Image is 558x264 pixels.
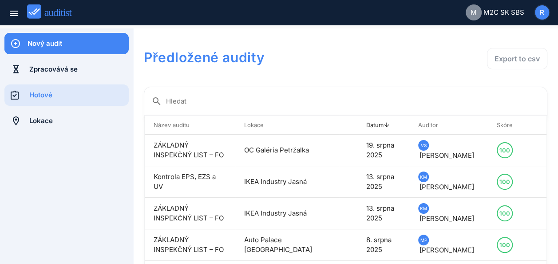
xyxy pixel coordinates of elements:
[495,53,540,64] div: Export to csv
[534,4,550,20] button: R
[483,8,524,18] span: M2C SK SBS
[420,204,427,213] span: KM
[540,8,544,18] span: R
[145,135,235,166] td: ZÁKLADNÝ INSPEKČNÝ LIST – FO
[420,172,427,182] span: KM
[529,116,546,135] th: : Not sorted.
[29,90,129,100] div: Hotové
[145,198,235,229] td: ZÁKLADNÝ INSPEKČNÝ LIST – FO
[235,166,339,198] td: IKEA Industry Jasná
[29,116,129,126] div: Lokace
[499,206,510,220] div: 100
[499,175,510,189] div: 100
[27,4,80,19] img: auditist_logo_new.svg
[420,140,426,150] span: VS
[488,116,529,135] th: Skóre: Not sorted. Activate to sort ascending.
[235,116,339,135] th: Lokace: Not sorted. Activate to sort ascending.
[4,110,129,132] a: Lokace
[499,238,510,252] div: 100
[235,229,339,261] td: Auto Palace [GEOGRAPHIC_DATA]
[235,198,339,229] td: IKEA Industry Jasná
[145,229,235,261] td: ZÁKLADNÝ INSPEKČNÝ LIST – FO
[151,96,162,107] i: search
[8,8,19,19] i: menu
[144,48,386,67] h1: Předložené audity
[339,116,357,135] th: : Not sorted.
[383,121,390,128] i: arrow_upward
[420,235,427,245] span: MP
[145,166,235,198] td: Kontrola EPS, EZS a UV
[419,214,474,223] span: [PERSON_NAME]
[4,84,129,106] a: Hotové
[29,64,129,74] div: Zpracovává se
[419,151,474,160] span: [PERSON_NAME]
[419,246,474,254] span: [PERSON_NAME]
[166,94,540,108] input: Hledat
[145,116,235,135] th: Název auditu: Not sorted. Activate to sort ascending.
[471,8,477,18] span: M
[499,143,510,157] div: 100
[357,166,409,198] td: 13. srpna 2025
[4,59,129,80] a: Zpracovává se
[357,198,409,229] td: 13. srpna 2025
[487,48,547,69] button: Export to csv
[419,183,474,191] span: [PERSON_NAME]
[28,39,129,48] div: Nový audit
[357,135,409,166] td: 19. srpna 2025
[235,135,339,166] td: OC Galéria Petržalka
[357,116,409,135] th: Datum: Sorted descending. Activate to remove sorting.
[357,229,409,261] td: 8. srpna 2025
[409,116,488,135] th: Auditor: Not sorted. Activate to sort ascending.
